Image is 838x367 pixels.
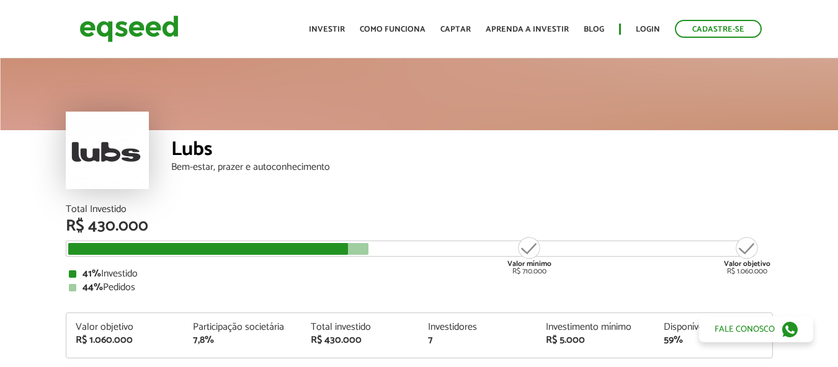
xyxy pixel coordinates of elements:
strong: Valor mínimo [507,258,551,270]
a: Captar [440,25,471,33]
img: EqSeed [79,12,179,45]
div: Pedidos [69,283,770,293]
div: R$ 430.000 [66,218,773,234]
strong: Valor objetivo [724,258,770,270]
div: Total investido [311,322,410,332]
strong: 44% [82,279,103,296]
a: Como funciona [360,25,426,33]
div: R$ 5.000 [546,335,645,345]
div: R$ 1.060.000 [76,335,175,345]
div: Valor objetivo [76,322,175,332]
div: Investidores [428,322,527,332]
div: R$ 710.000 [506,236,553,275]
strong: 41% [82,265,101,282]
div: Participação societária [193,322,292,332]
a: Aprenda a investir [486,25,569,33]
a: Blog [584,25,604,33]
div: Lubs [171,139,773,162]
div: 7,8% [193,335,292,345]
div: 59% [664,335,763,345]
div: Bem-estar, prazer e autoconhecimento [171,162,773,172]
a: Investir [309,25,345,33]
div: Investido [69,269,770,279]
a: Cadastre-se [675,20,762,38]
div: R$ 1.060.000 [724,236,770,275]
div: R$ 430.000 [311,335,410,345]
a: Fale conosco [699,316,813,342]
div: 7 [428,335,527,345]
a: Login [636,25,660,33]
div: Investimento mínimo [546,322,645,332]
div: Total Investido [66,205,773,214]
